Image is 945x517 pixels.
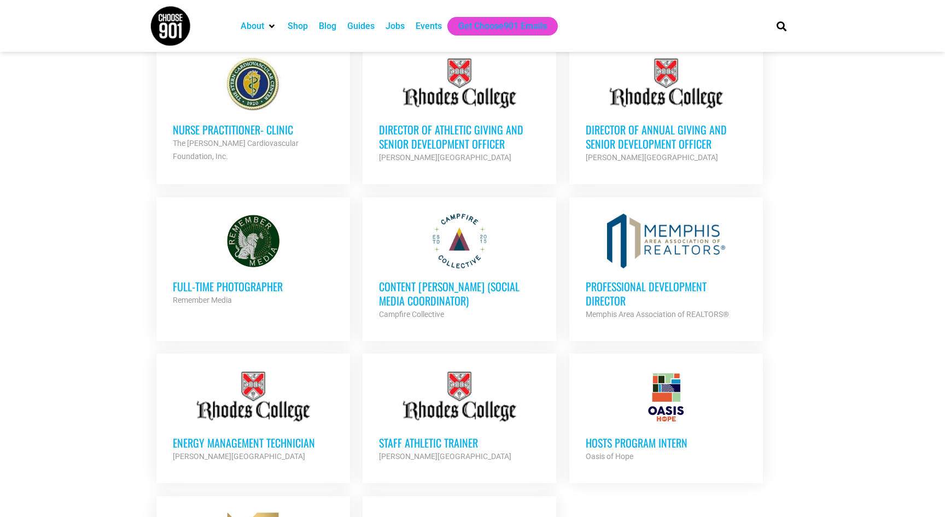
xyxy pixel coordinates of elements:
h3: Energy Management Technician [173,436,334,450]
h3: Full-Time Photographer [173,279,334,293]
strong: [PERSON_NAME][GEOGRAPHIC_DATA] [379,452,511,461]
div: About [235,17,282,36]
a: Full-Time Photographer Remember Media [156,197,350,323]
strong: [PERSON_NAME][GEOGRAPHIC_DATA] [586,153,718,162]
h3: Director of Athletic Giving and Senior Development Officer [379,122,540,151]
strong: Campfire Collective [379,310,444,319]
strong: Memphis Area Association of REALTORS® [586,310,729,319]
h3: Nurse Practitioner- Clinic [173,122,334,137]
strong: [PERSON_NAME][GEOGRAPHIC_DATA] [379,153,511,162]
a: Energy Management Technician [PERSON_NAME][GEOGRAPHIC_DATA] [156,354,350,479]
h3: Staff Athletic Trainer [379,436,540,450]
h3: Professional Development Director [586,279,746,308]
strong: The [PERSON_NAME] Cardiovascular Foundation, Inc. [173,139,299,161]
a: Nurse Practitioner- Clinic The [PERSON_NAME] Cardiovascular Foundation, Inc. [156,40,350,179]
a: Shop [288,20,308,33]
a: Events [416,20,442,33]
a: Staff Athletic Trainer [PERSON_NAME][GEOGRAPHIC_DATA] [363,354,556,479]
h3: Director of Annual Giving and Senior Development Officer [586,122,746,151]
a: Director of Annual Giving and Senior Development Officer [PERSON_NAME][GEOGRAPHIC_DATA] [569,40,763,180]
a: Director of Athletic Giving and Senior Development Officer [PERSON_NAME][GEOGRAPHIC_DATA] [363,40,556,180]
a: Blog [319,20,336,33]
a: About [241,20,264,33]
a: Jobs [386,20,405,33]
strong: Remember Media [173,296,232,304]
h3: Content [PERSON_NAME] (Social Media Coordinator) [379,279,540,308]
strong: Oasis of Hope [586,452,633,461]
a: HOSTS Program Intern Oasis of Hope [569,354,763,479]
a: Content [PERSON_NAME] (Social Media Coordinator) Campfire Collective [363,197,556,337]
a: Get Choose901 Emails [458,20,547,33]
nav: Main nav [235,17,758,36]
a: Professional Development Director Memphis Area Association of REALTORS® [569,197,763,337]
a: Guides [347,20,375,33]
strong: [PERSON_NAME][GEOGRAPHIC_DATA] [173,452,305,461]
h3: HOSTS Program Intern [586,436,746,450]
div: Search [773,17,791,35]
